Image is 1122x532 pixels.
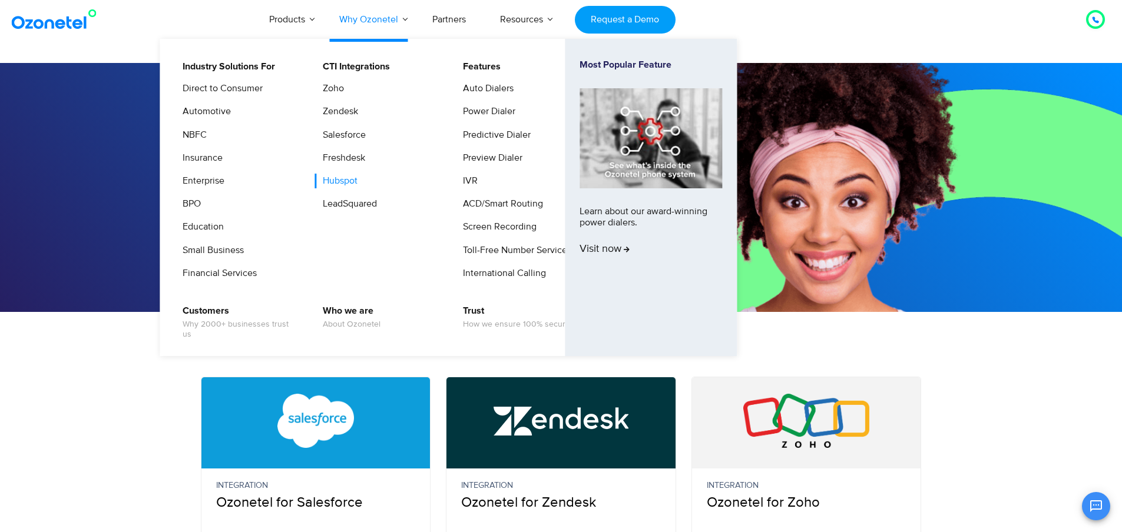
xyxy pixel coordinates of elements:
a: Direct to Consumer [175,81,264,96]
a: Freshdesk [315,151,367,165]
a: Power Dialer [455,104,517,119]
a: Request a Demo [575,6,676,34]
small: Integration [216,479,416,492]
span: Why 2000+ businesses trust us [183,320,299,340]
p: Ozonetel for Zendesk [461,479,661,513]
a: Industry Solutions For [175,59,277,74]
span: How we ensure 100% security [463,320,574,330]
a: CTI Integrations [315,59,392,74]
a: ACD/Smart Routing [455,197,545,211]
a: Who we areAbout Ozonetel [315,304,382,331]
a: Preview Dialer [455,151,524,165]
a: Enterprise [175,174,226,188]
a: Automotive [175,104,233,119]
a: Education [175,220,226,234]
span: Visit now [580,243,630,256]
a: Toll-Free Number Services [455,243,573,258]
a: Features [455,59,502,74]
span: About Ozonetel [323,320,380,330]
a: Financial Services [175,266,259,281]
a: Hubspot [315,174,359,188]
a: Insurance [175,151,224,165]
p: Ozonetel for Zoho [707,479,906,513]
a: Zoho [315,81,346,96]
a: NBFC [175,128,208,142]
button: Open chat [1082,492,1110,520]
a: Zendesk [315,104,360,119]
a: International Calling [455,266,548,281]
a: Predictive Dialer [455,128,532,142]
a: Small Business [175,243,246,258]
a: TrustHow we ensure 100% security [455,304,575,331]
a: LeadSquared [315,197,379,211]
a: CustomersWhy 2000+ businesses trust us [175,304,300,341]
a: Salesforce [315,128,368,142]
img: phone-system-min.jpg [580,88,722,188]
a: BPO [175,197,203,211]
a: IVR [455,174,479,188]
img: Zendesk Call Center Integration [494,394,628,448]
a: Most Popular FeatureLearn about our award-winning power dialers.Visit now [580,59,722,335]
img: Salesforce CTI Integration with Call Center Software [249,394,383,448]
p: Ozonetel for Salesforce [216,479,416,513]
small: Integration [707,479,906,492]
small: Integration [461,479,661,492]
a: Auto Dialers [455,81,515,96]
a: Screen Recording [455,220,538,234]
